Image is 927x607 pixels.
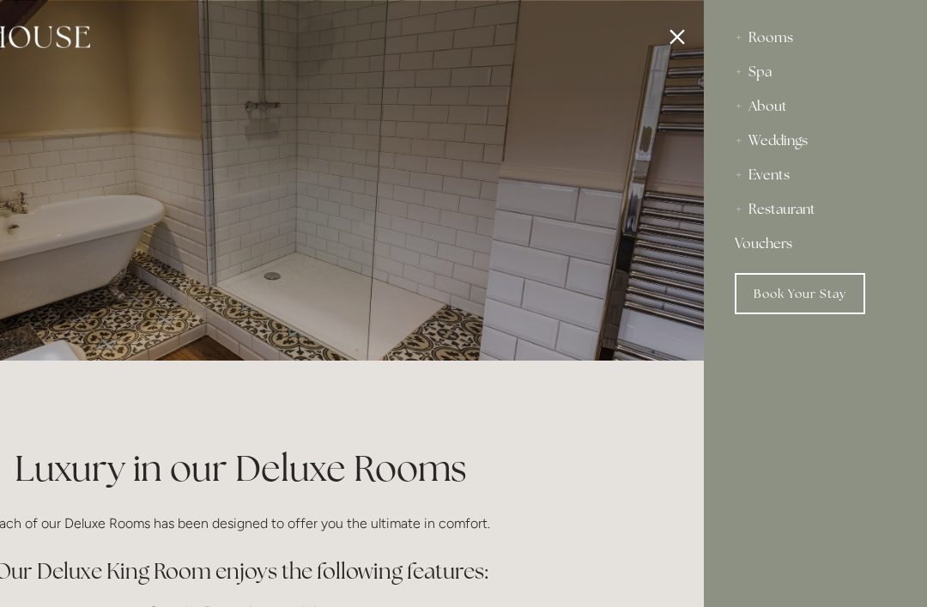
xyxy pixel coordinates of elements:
[735,89,896,124] div: About
[735,273,865,314] a: Book Your Stay
[735,158,896,192] div: Events
[735,124,896,158] div: Weddings
[735,227,896,261] a: Vouchers
[735,55,896,89] div: Spa
[735,21,896,55] div: Rooms
[735,192,896,227] div: Restaurant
